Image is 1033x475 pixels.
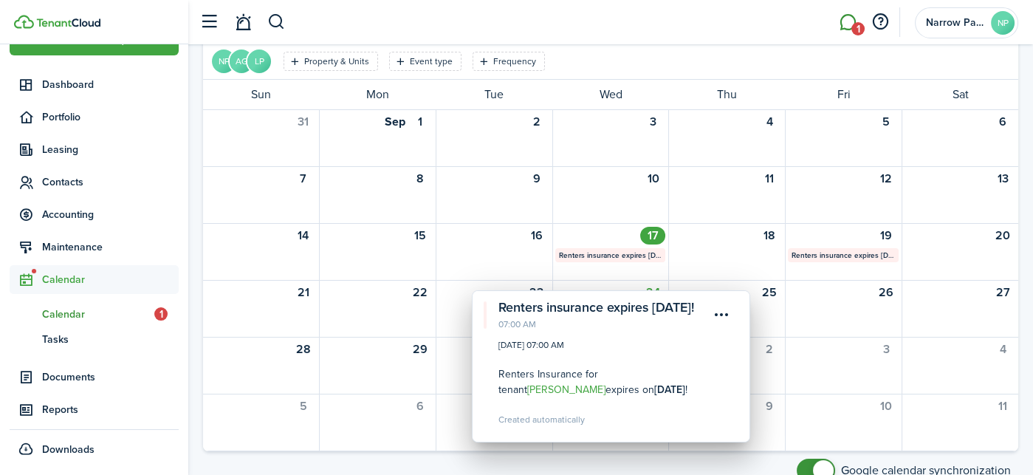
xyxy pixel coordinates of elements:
div: Friday, September 26, 2025 [874,284,899,301]
div: Friday, September 12, 2025 [874,170,899,188]
div: Monday, September 1, 2025 [408,113,433,131]
div: Monday, September 8, 2025 [408,170,433,188]
div: Sunday, September 7, 2025 [291,170,316,188]
span: Calendar [42,307,154,322]
div: Renters insurance expires [DATE]!07:00 AM [498,298,710,331]
div: Sun [202,80,319,109]
filter-tag: Open filter [389,52,461,71]
div: Sunday, October 5, 2025 [291,397,316,415]
a: [PERSON_NAME] [527,382,605,397]
span: Accounting [42,207,179,222]
span: Dashboard [42,77,179,92]
filter-tag: Open filter [473,52,545,71]
span: Documents [42,369,179,385]
div: Friday, September 5, 2025 [874,113,899,131]
avatar-text: NP [991,11,1015,35]
div: Friday, October 3, 2025 [874,341,899,358]
span: Calendar [42,272,179,287]
div: Thursday, September 11, 2025 [757,170,782,188]
button: Open menu [710,302,735,327]
div: Sep [385,113,405,131]
div: Monday, September 22, 2025 [408,284,433,301]
calendar-event-date: 07:00 AM [498,318,710,331]
filter-tag-label: Property & Units [304,55,369,68]
div: Tuesday, September 2, 2025 [524,113,549,131]
span: Leasing [42,142,179,157]
div: Mon [319,80,436,109]
div: Saturday, September 6, 2025 [990,113,1015,131]
div: Sunday, September 21, 2025 [291,284,316,301]
avatar-text: AG [230,49,253,73]
div: Wednesday, September 10, 2025 [640,170,665,188]
div: Saturday, September 13, 2025 [990,170,1015,188]
calendar-event-description: Renters Insurance for tenant expires on ! [498,366,724,397]
span: Reports [42,402,179,417]
avatar-text: LP [247,49,271,73]
time: [DATE] 07:00 AM [498,338,724,352]
b: [DATE] [654,382,685,397]
div: Fri [785,80,902,109]
calendar-event-title: Renters insurance expires [DATE]! [498,298,710,318]
div: Tuesday, September 16, 2025 [524,227,549,245]
div: Monday, September 15, 2025 [408,227,433,245]
div: Wed [552,80,669,109]
span: Create New [60,36,113,47]
div: Thursday, September 4, 2025 [757,113,782,131]
div: Monday, October 6, 2025 [408,397,433,415]
mbsc-calendar-label: Renters insurance expires [DATE]! [555,248,666,262]
div: Thursday, October 2, 2025 [757,341,782,358]
a: Tasks [10,327,179,352]
a: Calendar1 [10,301,179,327]
filter-tag-label: Event type [410,55,453,68]
span: Tasks [42,332,179,347]
a: Messaging [834,4,862,41]
div: Friday, September 19, 2025 [874,227,899,245]
span: Downloads [42,442,95,457]
a: Dashboard [10,70,179,99]
div: Thursday, October 9, 2025 [757,397,782,415]
div: Sunday, September 28, 2025 [291,341,316,358]
span: 1 [154,307,168,321]
span: Narrow Path Real Estate Solutions [926,18,985,28]
div: Wednesday, September 3, 2025 [640,113,665,131]
div: Today, Wednesday, September 24, 2025 [640,284,665,301]
div: Saturday, October 4, 2025 [990,341,1015,358]
span: 1 [851,22,865,35]
div: Thu [668,80,785,109]
div: Wednesday, September 17, 2025 [640,227,665,245]
div: Saturday, October 11, 2025 [990,397,1015,415]
div: Sunday, August 31, 2025 [291,113,316,131]
a: Reports [10,395,179,424]
img: TenantCloud [36,18,100,27]
img: TenantCloud [14,15,34,29]
button: Open sidebar [195,8,223,36]
div: Saturday, September 20, 2025 [990,227,1015,245]
div: Sat [902,80,1018,109]
a: Notifications [229,4,257,41]
button: Search [267,10,286,35]
div: Monday, September 29, 2025 [408,341,433,358]
div: Tue [436,80,552,109]
filter-tag: Open filter [284,52,378,71]
div: Tuesday, September 23, 2025 [524,284,549,301]
calendar-event-author: Created automatically [498,412,724,427]
span: Contacts [42,174,179,190]
div: Saturday, September 27, 2025 [990,284,1015,301]
div: Tuesday, September 9, 2025 [524,170,549,188]
div: Sunday, September 14, 2025 [291,227,316,245]
mbsc-calendar-label: Renters insurance expires [DATE]! [788,248,899,262]
span: Maintenance [42,239,179,255]
avatar-text: NP [212,49,236,73]
div: Friday, October 10, 2025 [874,397,899,415]
div: Thursday, September 18, 2025 [757,227,782,245]
span: Portfolio [42,109,179,125]
div: Thursday, September 25, 2025 [757,284,782,301]
button: Open resource center [868,10,893,35]
filter-tag-label: Frequency [493,55,536,68]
